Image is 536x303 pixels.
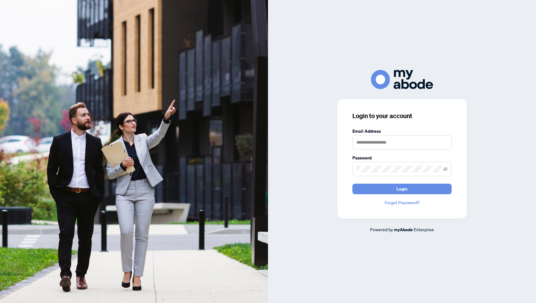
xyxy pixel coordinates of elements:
[352,154,452,161] label: Password
[371,70,433,89] img: ma-logo
[352,199,452,206] a: Forgot Password?
[352,128,452,135] label: Email Address
[352,184,452,194] button: Login
[414,227,434,232] span: Enterprise
[396,184,408,194] span: Login
[394,226,413,233] a: myAbode
[370,227,393,232] span: Powered by
[443,167,448,171] span: eye-invisible
[352,112,452,120] h3: Login to your account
